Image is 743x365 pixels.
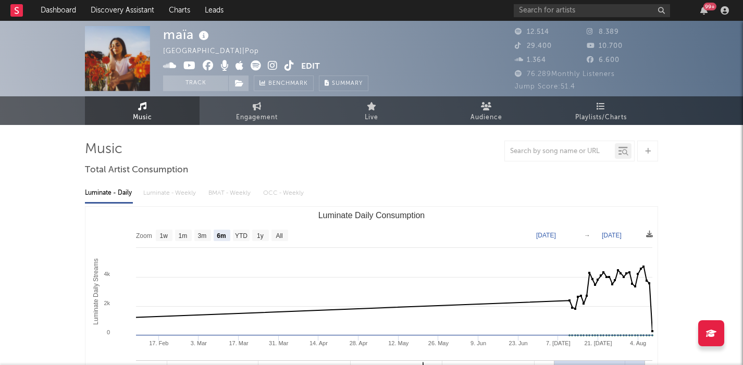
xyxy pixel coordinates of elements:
text: Luminate Daily Consumption [318,211,425,220]
span: Jump Score: 51.4 [515,83,575,90]
span: Audience [470,111,502,124]
input: Search by song name or URL [505,147,615,156]
text: 1w [160,232,168,240]
span: 1.364 [515,57,546,64]
text: 4k [104,271,110,277]
span: Total Artist Consumption [85,164,188,177]
text: [DATE] [536,232,556,239]
div: [GEOGRAPHIC_DATA] | Pop [163,45,271,58]
text: 26. May [428,340,449,346]
a: Live [314,96,429,125]
text: 31. Mar [269,340,289,346]
button: Track [163,75,228,91]
text: 1y [257,232,264,240]
span: 12.514 [515,29,549,35]
text: 3. Mar [191,340,207,346]
span: 29.400 [515,43,552,49]
text: 17. Feb [149,340,168,346]
text: → [584,232,590,239]
span: Live [365,111,378,124]
text: 17. Mar [229,340,249,346]
span: Summary [332,81,363,86]
a: Audience [429,96,543,125]
a: Music [85,96,200,125]
span: Playlists/Charts [575,111,627,124]
text: Luminate Daily Streams [92,258,100,324]
text: 2k [104,300,110,306]
input: Search for artists [514,4,670,17]
span: Music [133,111,152,124]
text: 1m [179,232,188,240]
text: 0 [107,329,110,335]
text: 14. Apr [309,340,328,346]
span: Benchmark [268,78,308,90]
span: 6.600 [587,57,620,64]
text: All [276,232,282,240]
text: 4. Aug [630,340,646,346]
div: Luminate - Daily [85,184,133,202]
button: Edit [301,60,320,73]
text: 9. Jun [470,340,486,346]
span: 8.389 [587,29,619,35]
a: Engagement [200,96,314,125]
text: 28. Apr [350,340,368,346]
text: Zoom [136,232,152,240]
button: 99+ [700,6,708,15]
span: Engagement [236,111,278,124]
text: 3m [198,232,207,240]
text: 6m [217,232,226,240]
div: maïa [163,26,212,43]
button: Summary [319,75,368,91]
text: 23. Jun [509,340,528,346]
text: 12. May [388,340,409,346]
span: 76.289 Monthly Listeners [515,71,615,78]
a: Benchmark [254,75,314,91]
text: [DATE] [602,232,622,239]
text: 7. [DATE] [546,340,571,346]
div: 99 + [703,3,716,10]
text: 21. [DATE] [584,340,612,346]
text: YTD [235,232,247,240]
span: 10.700 [587,43,623,49]
a: Playlists/Charts [543,96,658,125]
